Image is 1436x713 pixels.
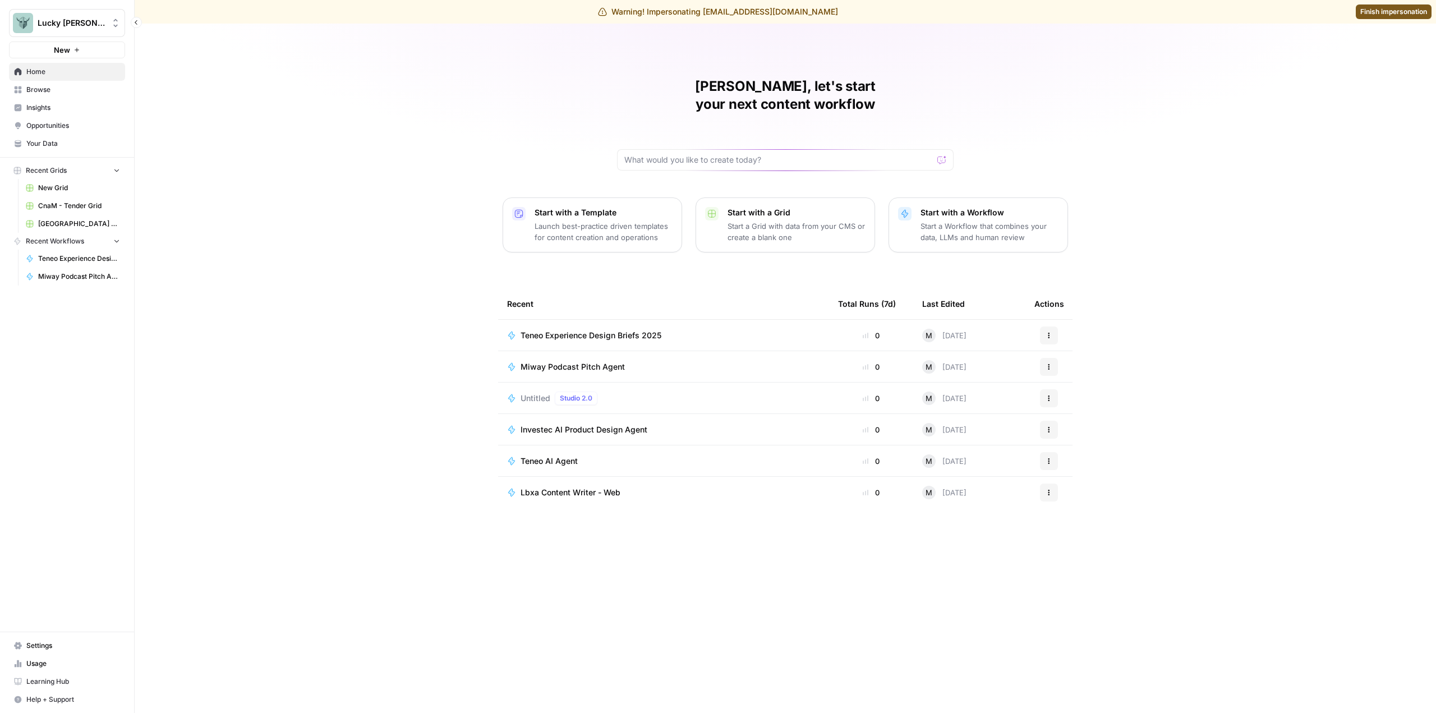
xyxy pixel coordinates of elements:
a: Teneo AI Agent [507,456,820,467]
a: Your Data [9,135,125,153]
span: Your Data [26,139,120,149]
span: Miway Podcast Pitch Agent [38,272,120,282]
button: New [9,42,125,58]
div: [DATE] [922,392,966,405]
div: Actions [1034,288,1064,319]
div: 0 [838,456,904,467]
a: Teneo Experience Design Briefs 2025 [507,330,820,341]
span: Usage [26,659,120,669]
span: Lbxa Content Writer - Web [521,487,620,498]
a: New Grid [21,179,125,197]
span: Finish impersonation [1360,7,1427,17]
img: Lucky Beard Logo [13,13,33,33]
div: Warning! Impersonating [EMAIL_ADDRESS][DOMAIN_NAME] [598,6,838,17]
div: [DATE] [922,454,966,468]
p: Start with a Workflow [920,207,1058,218]
span: Recent Grids [26,165,67,176]
a: Investec AI Product Design Agent [507,424,820,435]
span: M [926,456,932,467]
span: Help + Support [26,694,120,705]
button: Help + Support [9,691,125,709]
button: Start with a TemplateLaunch best-practice driven templates for content creation and operations [503,197,682,252]
button: Recent Workflows [9,233,125,250]
div: [DATE] [922,360,966,374]
p: Start with a Grid [728,207,866,218]
span: Recent Workflows [26,236,84,246]
span: Teneo Experience Design Briefs 2025 [521,330,661,341]
span: Teneo AI Agent [521,456,578,467]
div: 0 [838,424,904,435]
span: New [54,44,70,56]
input: What would you like to create today? [624,154,933,165]
span: Untitled [521,393,550,404]
a: Lbxa Content Writer - Web [507,487,820,498]
div: 0 [838,393,904,404]
a: Learning Hub [9,673,125,691]
div: [DATE] [922,486,966,499]
span: M [926,361,932,372]
span: M [926,487,932,498]
p: Start a Grid with data from your CMS or create a blank one [728,220,866,243]
span: Lucky [PERSON_NAME] [38,17,105,29]
div: Last Edited [922,288,965,319]
div: [DATE] [922,423,966,436]
a: Finish impersonation [1356,4,1432,19]
a: Insights [9,99,125,117]
div: Recent [507,288,820,319]
a: Browse [9,81,125,99]
div: 0 [838,330,904,341]
span: CnaM - Tender Grid [38,201,120,211]
span: Opportunities [26,121,120,131]
a: Teneo Experience Design Briefs 2025 [21,250,125,268]
a: Settings [9,637,125,655]
button: Start with a GridStart a Grid with data from your CMS or create a blank one [696,197,875,252]
a: Opportunities [9,117,125,135]
span: Settings [26,641,120,651]
a: Usage [9,655,125,673]
a: Miway Podcast Pitch Agent [507,361,820,372]
span: M [926,330,932,341]
button: Recent Grids [9,162,125,179]
p: Start a Workflow that combines your data, LLMs and human review [920,220,1058,243]
span: Miway Podcast Pitch Agent [521,361,625,372]
span: M [926,393,932,404]
span: Teneo Experience Design Briefs 2025 [38,254,120,264]
a: [GEOGRAPHIC_DATA] Tender - Stories [21,215,125,233]
button: Start with a WorkflowStart a Workflow that combines your data, LLMs and human review [889,197,1068,252]
span: Learning Hub [26,677,120,687]
a: UntitledStudio 2.0 [507,392,820,405]
span: Browse [26,85,120,95]
div: 0 [838,487,904,498]
span: New Grid [38,183,120,193]
span: Insights [26,103,120,113]
span: Home [26,67,120,77]
button: Workspace: Lucky Beard [9,9,125,37]
a: Home [9,63,125,81]
a: Miway Podcast Pitch Agent [21,268,125,286]
span: Studio 2.0 [560,393,592,403]
a: CnaM - Tender Grid [21,197,125,215]
p: Launch best-practice driven templates for content creation and operations [535,220,673,243]
p: Start with a Template [535,207,673,218]
span: [GEOGRAPHIC_DATA] Tender - Stories [38,219,120,229]
span: M [926,424,932,435]
span: Investec AI Product Design Agent [521,424,647,435]
h1: [PERSON_NAME], let's start your next content workflow [617,77,954,113]
div: [DATE] [922,329,966,342]
div: 0 [838,361,904,372]
div: Total Runs (7d) [838,288,896,319]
